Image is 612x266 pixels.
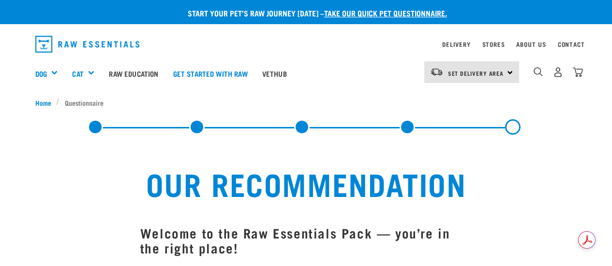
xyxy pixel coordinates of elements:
[35,36,140,53] img: Raw Essentials Logo
[553,67,563,77] img: user.png
[166,54,255,93] a: Get started with Raw
[442,42,470,46] a: Delivery
[140,229,450,251] strong: Welcome to the Raw Essentials Pack — you’re in the right place!
[28,32,585,56] nav: dropdown navigation
[482,42,505,46] a: Stores
[35,98,577,108] nav: breadcrumbs
[35,98,51,108] span: Home
[573,67,583,77] img: home-icon@2x.png
[55,166,558,200] h2: Our Recommendation
[558,42,585,46] a: Contact
[430,68,443,76] img: van-moving.png
[448,71,504,75] span: Set Delivery Area
[516,42,546,46] a: About Us
[72,68,83,79] a: Cat
[35,98,57,108] a: Home
[255,54,294,93] a: Vethub
[534,67,543,76] img: home-icon-1@2x.png
[102,54,165,93] a: Raw Education
[35,68,47,79] a: Dog
[324,11,447,15] a: take our quick pet questionnaire.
